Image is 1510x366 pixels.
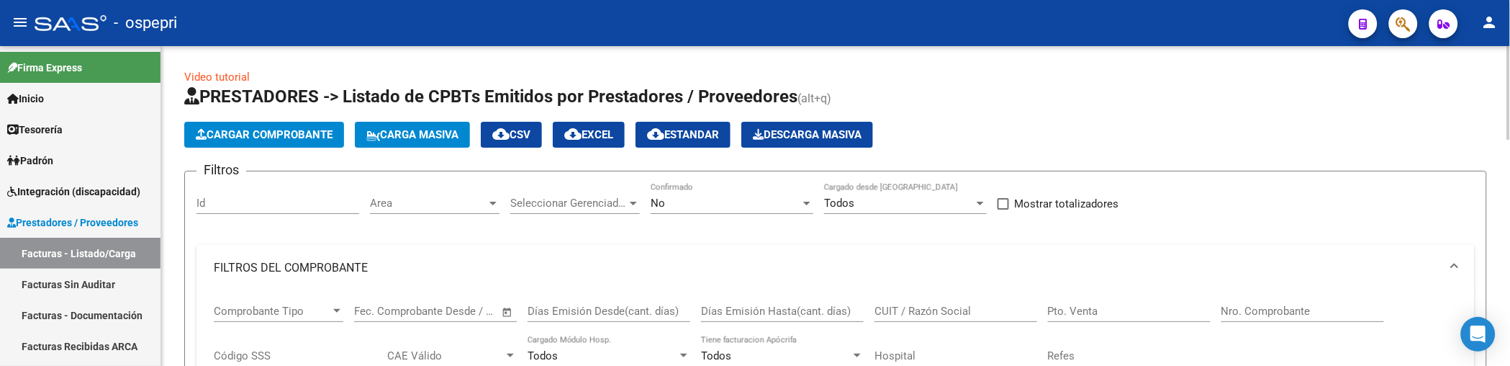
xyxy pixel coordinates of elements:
span: Carga Masiva [366,128,458,141]
span: Seleccionar Gerenciador [510,197,627,210]
span: No [651,197,665,210]
span: Descarga Masiva [753,128,862,141]
mat-expansion-panel-header: FILTROS DEL COMPROBANTE [196,245,1475,291]
div: Open Intercom Messenger [1461,317,1496,352]
span: PRESTADORES -> Listado de CPBTs Emitidos por Prestadores / Proveedores [184,86,797,107]
app-download-masive: Descarga masiva de comprobantes (adjuntos) [741,122,873,148]
a: Video tutorial [184,71,250,84]
mat-panel-title: FILTROS DEL COMPROBANTE [214,260,1440,276]
span: Padrón [7,153,53,169]
span: Tesorería [7,122,63,138]
button: Estandar [636,122,731,148]
span: Mostrar totalizadores [1015,195,1119,213]
span: - ospepri [114,7,177,39]
mat-icon: menu [12,14,29,31]
button: EXCEL [553,122,625,148]
span: Estandar [647,128,719,141]
span: CAE Válido [387,349,504,362]
button: CSV [481,122,542,148]
span: Todos [701,349,731,362]
span: Area [370,197,487,210]
button: Cargar Comprobante [184,122,344,148]
h3: Filtros [196,160,246,180]
span: Cargar Comprobante [196,128,333,141]
span: Prestadores / Proveedores [7,215,138,231]
mat-icon: cloud_download [647,125,664,143]
span: Inicio [7,91,44,107]
span: CSV [492,128,530,141]
input: Fecha inicio [354,305,412,318]
span: Integración (discapacidad) [7,184,140,200]
mat-icon: cloud_download [564,125,582,143]
span: (alt+q) [797,91,831,105]
input: Fecha fin [425,305,495,318]
button: Carga Masiva [355,122,470,148]
mat-icon: cloud_download [492,125,510,143]
span: Firma Express [7,60,82,76]
button: Open calendar [499,304,516,321]
span: Todos [528,349,558,362]
span: Comprobante Tipo [214,305,330,318]
span: Todos [824,197,854,210]
mat-icon: person [1481,14,1498,31]
button: Descarga Masiva [741,122,873,148]
span: EXCEL [564,128,613,141]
